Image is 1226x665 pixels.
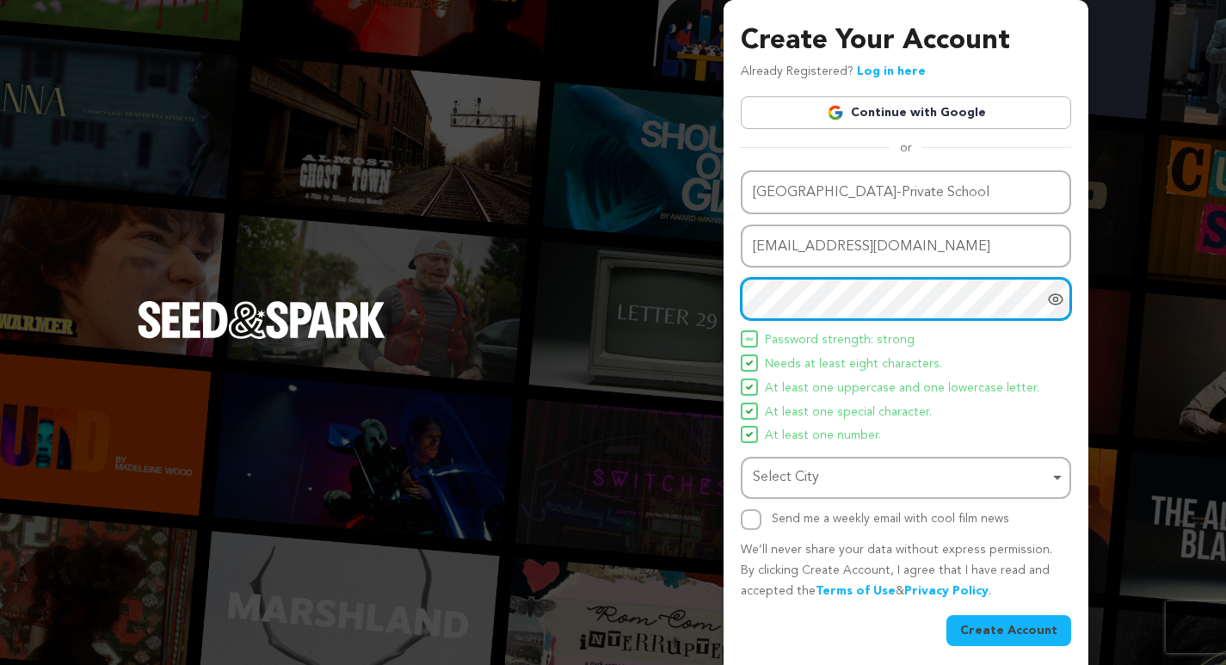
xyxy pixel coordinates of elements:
[741,96,1071,129] a: Continue with Google
[772,513,1009,525] label: Send me a weekly email with cool film news
[741,21,1071,62] h3: Create Your Account
[138,301,385,339] img: Seed&Spark Logo
[765,330,915,351] span: Password strength: strong
[765,403,932,423] span: At least one special character.
[746,360,753,366] img: Seed&Spark Icon
[857,65,926,77] a: Log in here
[746,431,753,438] img: Seed&Spark Icon
[741,540,1071,601] p: We’ll never share your data without express permission. By clicking Create Account, I agree that ...
[746,384,753,391] img: Seed&Spark Icon
[765,426,881,446] span: At least one number.
[753,465,1049,490] div: Select City
[741,62,926,83] p: Already Registered?
[946,615,1071,646] button: Create Account
[816,585,896,597] a: Terms of Use
[827,104,844,121] img: Google logo
[746,336,753,342] img: Seed&Spark Icon
[1047,291,1064,308] a: Show password as plain text. Warning: this will display your password on the screen.
[765,379,1039,399] span: At least one uppercase and one lowercase letter.
[765,354,942,375] span: Needs at least eight characters.
[746,408,753,415] img: Seed&Spark Icon
[890,139,922,157] span: or
[741,225,1071,268] input: Email address
[741,170,1071,214] input: Name
[904,585,989,597] a: Privacy Policy
[138,301,385,373] a: Seed&Spark Homepage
